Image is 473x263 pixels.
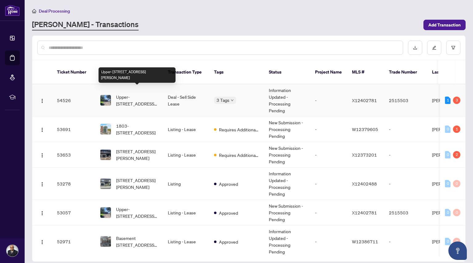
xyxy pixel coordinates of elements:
span: X12373201 [352,152,377,157]
th: MLS # [347,60,384,84]
td: - [310,200,347,225]
td: New Submission - Processing Pending [264,117,310,142]
img: logo [5,5,20,16]
td: 53278 [52,168,95,200]
button: Add Transaction [423,20,466,30]
span: X12402781 [352,210,377,215]
td: - [310,142,347,168]
td: - [384,225,427,258]
td: 2515503 [384,84,427,117]
td: Listing - Lease [163,142,209,168]
span: X12402781 [352,98,377,103]
img: Profile Icon [6,245,18,257]
td: - [310,117,347,142]
div: 2 [453,151,460,158]
td: Information Updated - Processing Pending [264,225,310,258]
span: Requires Additional Docs [219,126,259,133]
th: Trade Number [384,60,427,84]
button: Logo [37,150,47,160]
span: Upper-[STREET_ADDRESS][PERSON_NAME] [116,206,158,219]
div: 0 [453,209,460,216]
img: Logo [40,127,45,132]
img: thumbnail-img [100,236,111,247]
span: Approved [219,238,238,245]
td: 53653 [52,142,95,168]
th: Transaction Type [163,60,209,84]
img: thumbnail-img [100,95,111,106]
img: thumbnail-img [100,124,111,134]
div: Upper-[STREET_ADDRESS][PERSON_NAME] [99,67,176,83]
img: thumbnail-img [100,207,111,218]
span: 1803-[STREET_ADDRESS] [116,122,158,136]
span: [STREET_ADDRESS][PERSON_NAME] [116,177,158,190]
th: Tags [209,60,264,84]
button: edit [427,41,441,55]
span: home [32,9,36,13]
td: - [384,142,427,168]
button: Logo [37,208,47,217]
img: thumbnail-img [100,149,111,160]
button: Logo [37,237,47,246]
div: 0 [445,151,451,158]
a: [PERSON_NAME] - Transactions [32,19,139,30]
span: W12379605 [352,126,378,132]
span: Add Transaction [428,20,461,30]
div: 0 [445,238,451,245]
button: Logo [37,179,47,189]
div: 1 [445,97,451,104]
td: - [310,168,347,200]
th: Ticket Number [52,60,95,84]
span: X12402488 [352,181,377,186]
span: Upper-[STREET_ADDRESS][PERSON_NAME] [116,94,158,107]
img: Logo [40,211,45,216]
span: W12386711 [352,239,378,244]
th: Status [264,60,310,84]
th: Project Name [310,60,347,84]
td: 2515503 [384,200,427,225]
span: 3 Tags [216,97,229,104]
span: Approved [219,181,238,187]
span: edit [432,46,436,50]
td: Listing - Lease [163,117,209,142]
td: 53057 [52,200,95,225]
div: 0 [453,238,460,245]
img: Logo [40,240,45,245]
span: [STREET_ADDRESS][PERSON_NAME] [116,148,158,161]
img: Logo [40,98,45,103]
div: 3 [453,97,460,104]
img: Logo [40,153,45,158]
img: Logo [40,182,45,187]
td: Listing [163,168,209,200]
td: 53691 [52,117,95,142]
button: download [408,41,422,55]
td: - [310,84,347,117]
div: 0 [453,180,460,187]
span: Deal Processing [39,8,70,14]
td: - [384,117,427,142]
span: down [231,99,234,102]
td: 54526 [52,84,95,117]
td: Information Updated - Processing Pending [264,84,310,117]
th: Property Address [95,60,163,84]
button: Logo [37,95,47,105]
div: 0 [445,209,451,216]
td: Listing - Lease [163,225,209,258]
td: New Submission - Processing Pending [264,200,310,225]
td: - [310,225,347,258]
td: Information Updated - Processing Pending [264,168,310,200]
button: Open asap [448,241,467,260]
img: thumbnail-img [100,178,111,189]
button: Logo [37,124,47,134]
span: filter [451,46,455,50]
td: Deal - Sell Side Lease [163,84,209,117]
td: Listing - Lease [163,200,209,225]
td: 52971 [52,225,95,258]
button: filter [446,41,460,55]
td: New Submission - Processing Pending [264,142,310,168]
span: Approved [219,209,238,216]
div: 0 [445,126,451,133]
div: 1 [453,126,460,133]
div: 0 [445,180,451,187]
span: Basement [STREET_ADDRESS][PERSON_NAME][PERSON_NAME] [116,235,158,248]
span: download [413,46,417,50]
